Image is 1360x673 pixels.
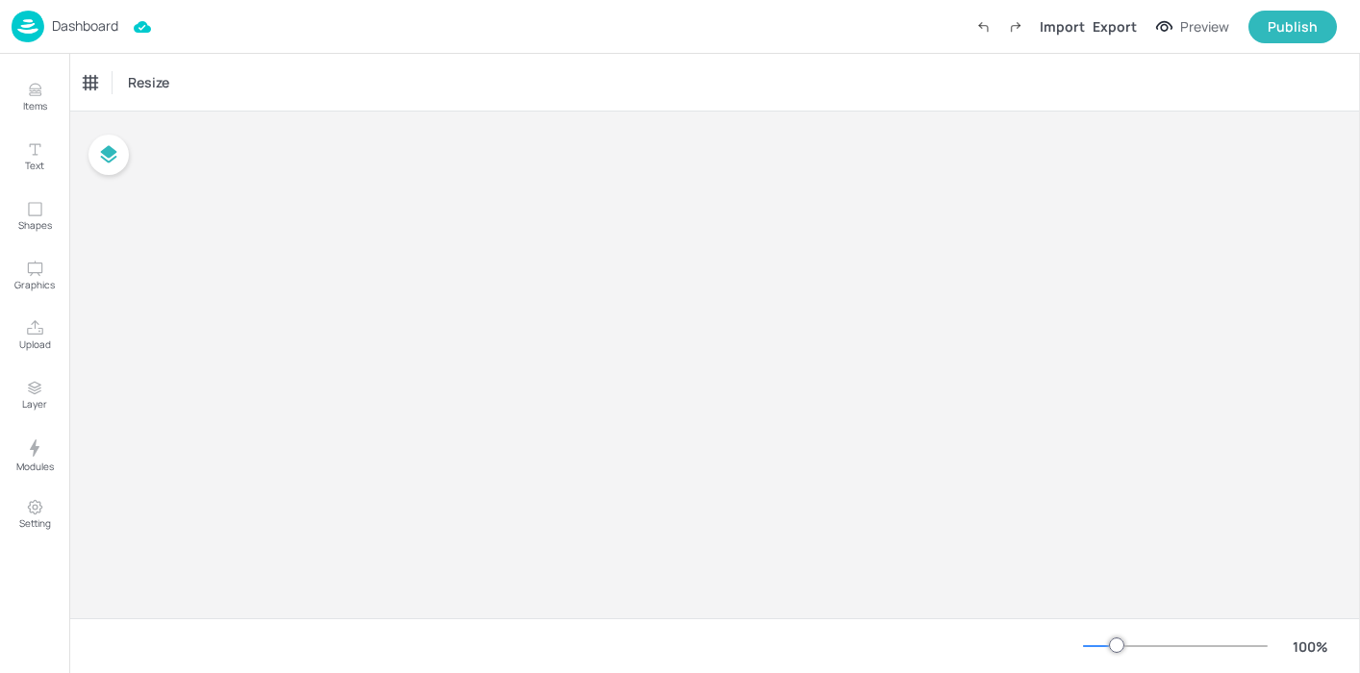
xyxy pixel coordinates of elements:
[12,11,44,42] img: logo-86c26b7e.jpg
[1287,636,1333,657] div: 100 %
[1145,12,1241,41] button: Preview
[967,11,999,43] label: Undo (Ctrl + Z)
[124,72,173,92] span: Resize
[1040,16,1085,37] div: Import
[999,11,1032,43] label: Redo (Ctrl + Y)
[1268,16,1318,37] div: Publish
[1180,16,1229,37] div: Preview
[52,19,118,33] p: Dashboard
[1248,11,1337,43] button: Publish
[1093,16,1137,37] div: Export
